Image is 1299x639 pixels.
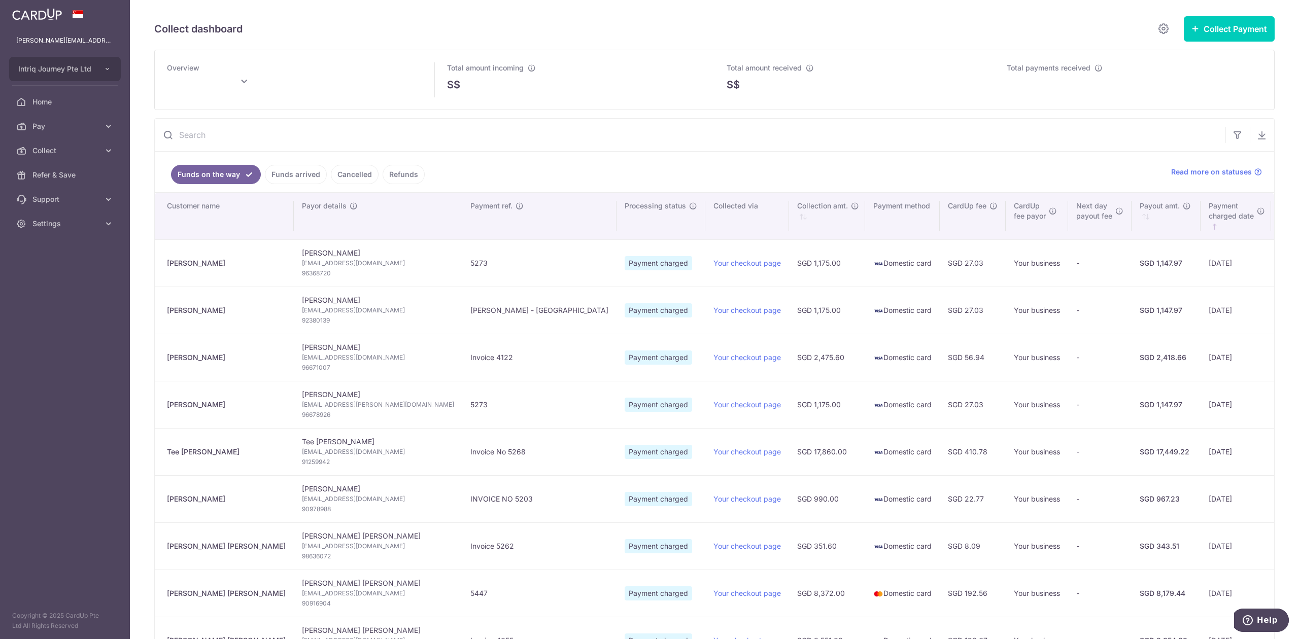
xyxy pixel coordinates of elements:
[302,305,454,315] span: [EMAIL_ADDRESS][DOMAIN_NAME]
[294,381,462,428] td: [PERSON_NAME]
[625,398,692,412] span: Payment charged
[1201,193,1271,239] th: Paymentcharged date : activate to sort column ascending
[1068,522,1132,570] td: -
[1068,334,1132,381] td: -
[940,287,1006,334] td: SGD 27.03
[625,256,692,270] span: Payment charged
[625,445,692,459] span: Payment charged
[865,428,940,475] td: Domestic card
[1234,609,1289,634] iframe: Opens a widget where you can find more information
[789,475,865,522] td: SGD 990.00
[625,303,692,317] span: Payment charged
[32,146,99,156] span: Collect
[713,400,781,409] a: Your checkout page
[302,551,454,561] span: 98636072
[1201,522,1271,570] td: [DATE]
[713,306,781,314] a: Your checkout page
[294,193,462,239] th: Payor details
[789,193,865,239] th: Collection amt. : activate to sort column ascending
[625,492,692,506] span: Payment charged
[705,193,789,239] th: Collected via
[865,381,940,428] td: Domestic card
[294,428,462,475] td: Tee [PERSON_NAME]
[940,428,1006,475] td: SGD 410.78
[167,541,286,551] div: [PERSON_NAME] [PERSON_NAME]
[23,7,44,16] span: Help
[873,589,883,599] img: mastercard-sm-87a3fd1e0bddd137fecb07648320f44c262e2538e7db6024463105ddbc961eb2.png
[331,165,379,184] a: Cancelled
[940,475,1006,522] td: SGD 22.77
[1006,570,1068,617] td: Your business
[1006,239,1068,287] td: Your business
[32,219,99,229] span: Settings
[789,428,865,475] td: SGD 17,860.00
[302,541,454,551] span: [EMAIL_ADDRESS][DOMAIN_NAME]
[1201,334,1271,381] td: [DATE]
[713,353,781,362] a: Your checkout page
[1068,475,1132,522] td: -
[727,63,802,72] span: Total amount received
[462,570,617,617] td: 5447
[865,334,940,381] td: Domestic card
[1140,541,1192,551] div: SGD 343.51
[167,258,286,268] div: [PERSON_NAME]
[948,201,986,211] span: CardUp fee
[1006,287,1068,334] td: Your business
[625,586,692,600] span: Payment charged
[294,287,462,334] td: [PERSON_NAME]
[625,539,692,553] span: Payment charged
[167,352,286,363] div: [PERSON_NAME]
[1006,381,1068,428] td: Your business
[447,77,460,92] span: S$
[1006,334,1068,381] td: Your business
[265,165,327,184] a: Funds arrived
[32,97,99,107] span: Home
[302,598,454,609] span: 90916904
[447,63,524,72] span: Total amount incoming
[167,447,286,457] div: Tee [PERSON_NAME]
[865,193,940,239] th: Payment method
[789,287,865,334] td: SGD 1,175.00
[940,193,1006,239] th: CardUp fee
[865,570,940,617] td: Domestic card
[302,258,454,268] span: [EMAIL_ADDRESS][DOMAIN_NAME]
[32,170,99,180] span: Refer & Save
[865,287,940,334] td: Domestic card
[1076,201,1112,221] span: Next day payout fee
[1171,167,1252,177] span: Read more on statuses
[1140,400,1192,410] div: SGD 1,147.97
[873,494,883,505] img: visa-sm-192604c4577d2d35970c8ed26b86981c2741ebd56154ab54ad91a526f0f24972.png
[1006,428,1068,475] td: Your business
[462,193,617,239] th: Payment ref.
[789,570,865,617] td: SGD 8,372.00
[1201,475,1271,522] td: [DATE]
[873,259,883,269] img: visa-sm-192604c4577d2d35970c8ed26b86981c2741ebd56154ab54ad91a526f0f24972.png
[462,239,617,287] td: 5273
[1068,287,1132,334] td: -
[873,306,883,316] img: visa-sm-192604c4577d2d35970c8ed26b86981c2741ebd56154ab54ad91a526f0f24972.png
[167,305,286,315] div: [PERSON_NAME]
[1006,193,1068,239] th: CardUpfee payor
[1184,16,1275,42] button: Collect Payment
[625,201,686,211] span: Processing status
[1201,428,1271,475] td: [DATE]
[873,542,883,552] img: visa-sm-192604c4577d2d35970c8ed26b86981c2741ebd56154ab54ad91a526f0f24972.png
[294,570,462,617] td: [PERSON_NAME] [PERSON_NAME]
[625,350,692,365] span: Payment charged
[1201,239,1271,287] td: [DATE]
[1006,522,1068,570] td: Your business
[873,447,883,457] img: visa-sm-192604c4577d2d35970c8ed26b86981c2741ebd56154ab54ad91a526f0f24972.png
[302,504,454,514] span: 90978988
[940,570,1006,617] td: SGD 192.56
[302,410,454,420] span: 96678926
[1140,201,1180,211] span: Payout amt.
[167,400,286,410] div: [PERSON_NAME]
[302,457,454,467] span: 91259942
[873,400,883,410] img: visa-sm-192604c4577d2d35970c8ed26b86981c2741ebd56154ab54ad91a526f0f24972.png
[462,428,617,475] td: Invoice No 5268
[294,239,462,287] td: [PERSON_NAME]
[865,522,940,570] td: Domestic card
[1132,193,1201,239] th: Payout amt. : activate to sort column ascending
[302,588,454,598] span: [EMAIL_ADDRESS][DOMAIN_NAME]
[18,64,93,74] span: Intriq Journey Pte Ltd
